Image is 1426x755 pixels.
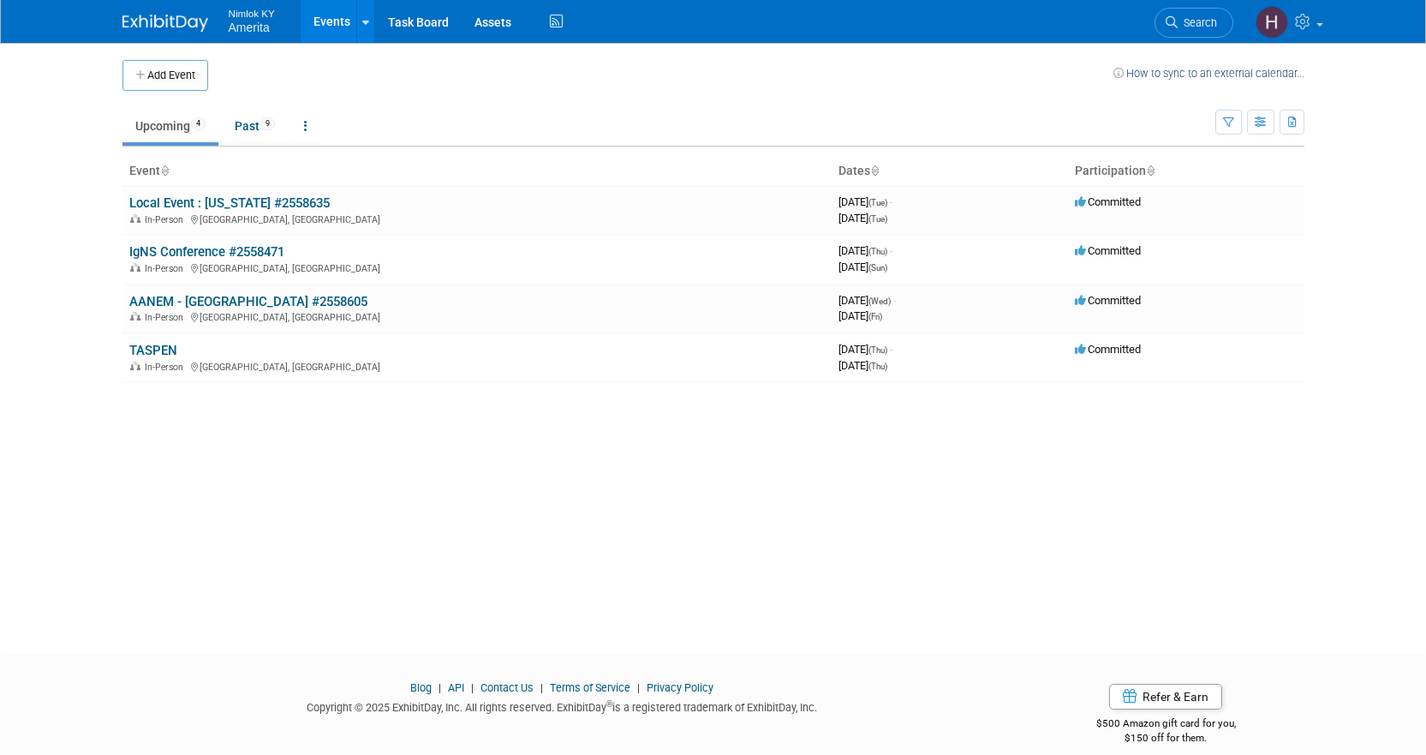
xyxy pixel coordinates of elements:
[868,263,887,273] span: (Sun)
[890,195,892,208] span: -
[838,294,896,307] span: [DATE]
[1075,343,1141,356] span: Committed
[1113,67,1304,80] a: How to sync to an external calendar...
[448,681,464,694] a: API
[838,343,892,356] span: [DATE]
[129,261,825,274] div: [GEOGRAPHIC_DATA], [GEOGRAPHIC_DATA]
[1028,705,1304,745] div: $500 Amazon gift card for you,
[893,294,896,307] span: -
[122,60,208,91] button: Add Event
[191,117,206,130] span: 4
[868,312,882,321] span: (Fri)
[890,343,892,356] span: -
[145,362,188,373] span: In-Person
[145,214,188,225] span: In-Person
[868,362,887,371] span: (Thu)
[868,247,887,256] span: (Thu)
[160,164,169,177] a: Sort by Event Name
[480,681,534,694] a: Contact Us
[606,699,612,709] sup: ®
[838,195,892,208] span: [DATE]
[130,312,140,321] img: In-Person Event
[536,681,547,694] span: |
[229,21,270,34] span: Amerita
[1075,195,1141,208] span: Committed
[1068,157,1304,186] th: Participation
[633,681,644,694] span: |
[145,312,188,323] span: In-Person
[129,212,825,225] div: [GEOGRAPHIC_DATA], [GEOGRAPHIC_DATA]
[129,343,177,358] a: TASPEN
[129,309,825,323] div: [GEOGRAPHIC_DATA], [GEOGRAPHIC_DATA]
[122,157,832,186] th: Event
[1256,6,1288,39] img: Hannah Durbin
[868,297,891,306] span: (Wed)
[130,263,140,272] img: In-Person Event
[838,261,887,273] span: [DATE]
[410,681,432,694] a: Blog
[122,696,1003,716] div: Copyright © 2025 ExhibitDay, Inc. All rights reserved. ExhibitDay is a registered trademark of Ex...
[229,3,275,21] span: Nimlok KY
[838,309,882,322] span: [DATE]
[130,214,140,223] img: In-Person Event
[832,157,1068,186] th: Dates
[550,681,630,694] a: Terms of Service
[1146,164,1155,177] a: Sort by Participation Type
[467,681,478,694] span: |
[838,212,887,225] span: [DATE]
[1075,294,1141,307] span: Committed
[145,263,188,274] span: In-Person
[130,362,140,370] img: In-Person Event
[870,164,879,177] a: Sort by Start Date
[222,110,288,142] a: Past9
[890,244,892,257] span: -
[1028,731,1304,746] div: $150 off for them.
[1155,8,1233,38] a: Search
[838,244,892,257] span: [DATE]
[868,198,887,207] span: (Tue)
[122,15,208,32] img: ExhibitDay
[838,359,887,372] span: [DATE]
[868,214,887,224] span: (Tue)
[647,681,713,694] a: Privacy Policy
[434,681,445,694] span: |
[129,244,284,260] a: IgNS Conference #2558471
[129,294,367,309] a: AANEM - [GEOGRAPHIC_DATA] #2558605
[122,110,218,142] a: Upcoming4
[1109,684,1222,710] a: Refer & Earn
[1178,16,1217,29] span: Search
[129,359,825,373] div: [GEOGRAPHIC_DATA], [GEOGRAPHIC_DATA]
[868,345,887,355] span: (Thu)
[1075,244,1141,257] span: Committed
[260,117,275,130] span: 9
[129,195,330,211] a: Local Event : [US_STATE] #2558635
